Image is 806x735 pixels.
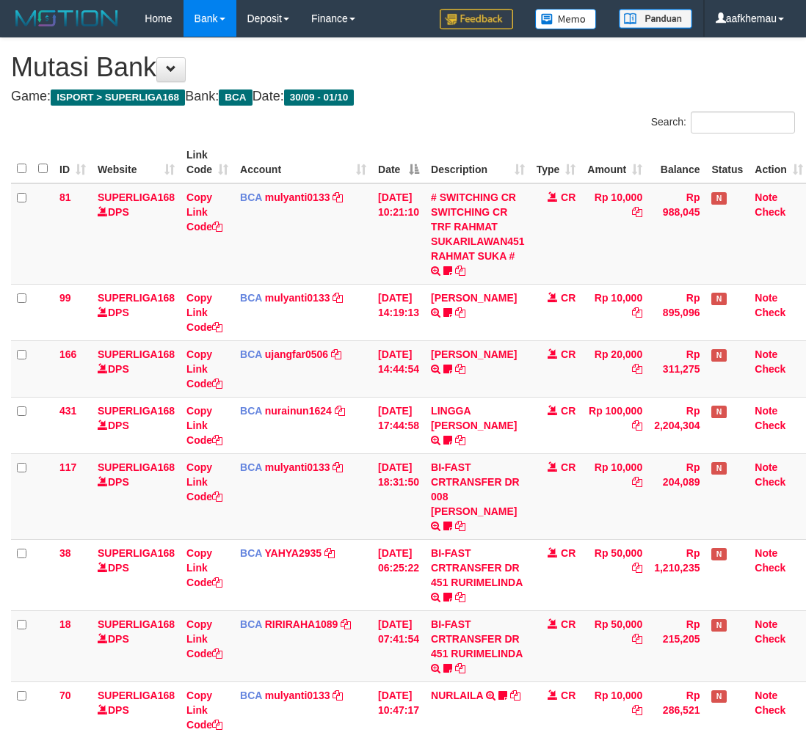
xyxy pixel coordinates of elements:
a: Copy mulyanti0133 to clipboard [333,690,343,701]
td: DPS [92,284,181,340]
a: Copy NURLAILA to clipboard [510,690,520,701]
a: Note [755,547,777,559]
td: BI-FAST CRTRANSFER DR 451 RURIMELINDA [425,539,531,610]
span: 30/09 - 01/10 [284,89,355,106]
a: Copy MUHAMMAD REZA to clipboard [455,307,465,318]
span: Has Note [711,349,726,362]
span: Has Note [711,690,726,703]
a: mulyanti0133 [265,191,330,203]
a: Copy ujangfar0506 to clipboard [331,348,341,360]
th: Link Code: activate to sort column ascending [181,142,234,183]
a: Copy Rp 10,000 to clipboard [632,476,642,488]
a: Copy BI-FAST CRTRANSFER DR 451 RURIMELINDA to clipboard [455,662,465,674]
td: [DATE] 06:25:22 [372,539,425,610]
td: Rp 1,210,235 [648,539,705,610]
a: Copy Rp 10,000 to clipboard [632,307,642,318]
a: RIRIRAHA1089 [265,618,338,630]
span: 38 [59,547,71,559]
a: Copy BI-FAST CRTRANSFER DR 451 RURIMELINDA to clipboard [455,591,465,603]
a: Copy Link Code [186,461,222,502]
a: Check [755,476,785,488]
input: Search: [691,111,795,134]
a: # SWITCHING CR SWITCHING CR TRF RAHMAT SUKARILAWAN451 RAHMAT SUKA # [431,191,525,262]
a: Copy Rp 10,000 to clipboard [632,704,642,716]
span: 70 [59,690,71,701]
a: Check [755,206,785,218]
span: 18 [59,618,71,630]
a: Note [755,618,777,630]
a: Check [755,562,785,574]
td: Rp 10,000 [581,284,648,340]
span: 431 [59,405,76,417]
span: CR [561,547,576,559]
td: Rp 50,000 [581,539,648,610]
span: Has Note [711,293,726,305]
td: DPS [92,183,181,285]
th: Status [705,142,749,183]
a: Copy mulyanti0133 to clipboard [333,292,343,304]
span: CR [561,348,576,360]
span: 81 [59,191,71,203]
a: Copy Link Code [186,618,222,659]
a: Note [755,292,777,304]
a: Copy NOVEN ELING PRAYOG to clipboard [455,363,465,375]
span: CR [561,191,576,203]
a: YAHYA2935 [265,547,322,559]
a: Copy Link Code [186,690,222,731]
td: DPS [92,453,181,539]
td: DPS [92,340,181,397]
td: Rp 10,000 [581,453,648,539]
th: Website: activate to sort column ascending [92,142,181,183]
td: [DATE] 10:21:10 [372,183,425,285]
a: Note [755,690,777,701]
a: nurainun1624 [265,405,332,417]
h4: Game: Bank: Date: [11,89,795,104]
td: Rp 50,000 [581,610,648,681]
td: Rp 215,205 [648,610,705,681]
span: 166 [59,348,76,360]
a: Check [755,420,785,431]
a: SUPERLIGA168 [98,292,175,304]
label: Search: [651,111,795,134]
td: Rp 895,096 [648,284,705,340]
a: SUPERLIGA168 [98,461,175,473]
span: BCA [240,191,262,203]
span: CR [561,690,576,701]
a: mulyanti0133 [265,461,330,473]
a: ujangfar0506 [265,348,328,360]
th: Balance [648,142,705,183]
td: Rp 204,089 [648,453,705,539]
span: BCA [240,292,262,304]
h1: Mutasi Bank [11,53,795,82]
a: SUPERLIGA168 [98,690,175,701]
span: 99 [59,292,71,304]
a: Copy BI-FAST CRTRANSFER DR 008 KHAIRUL ASNI to clipboard [455,520,465,532]
td: [DATE] 18:31:50 [372,453,425,539]
a: Check [755,633,785,645]
span: BCA [219,89,252,106]
span: Has Note [711,548,726,560]
span: BCA [240,461,262,473]
a: Copy Rp 50,000 to clipboard [632,633,642,645]
a: Copy Rp 10,000 to clipboard [632,206,642,218]
td: [DATE] 17:44:58 [372,397,425,453]
td: [DATE] 07:41:54 [372,610,425,681]
a: Copy Link Code [186,405,222,446]
a: Copy Link Code [186,292,222,333]
td: DPS [92,397,181,453]
span: CR [561,292,576,304]
td: [DATE] 14:44:54 [372,340,425,397]
td: [DATE] 14:19:13 [372,284,425,340]
a: Copy Link Code [186,348,222,390]
a: Copy Link Code [186,191,222,233]
a: Note [755,348,777,360]
span: BCA [240,547,262,559]
th: Amount: activate to sort column ascending [581,142,648,183]
a: Copy nurainun1624 to clipboard [335,405,345,417]
a: NURLAILA [431,690,483,701]
span: BCA [240,405,262,417]
a: Copy # SWITCHING CR SWITCHING CR TRF RAHMAT SUKARILAWAN451 RAHMAT SUKA # to clipboard [455,265,465,277]
a: SUPERLIGA168 [98,618,175,630]
a: Copy mulyanti0133 to clipboard [333,461,343,473]
a: Copy Rp 100,000 to clipboard [632,420,642,431]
